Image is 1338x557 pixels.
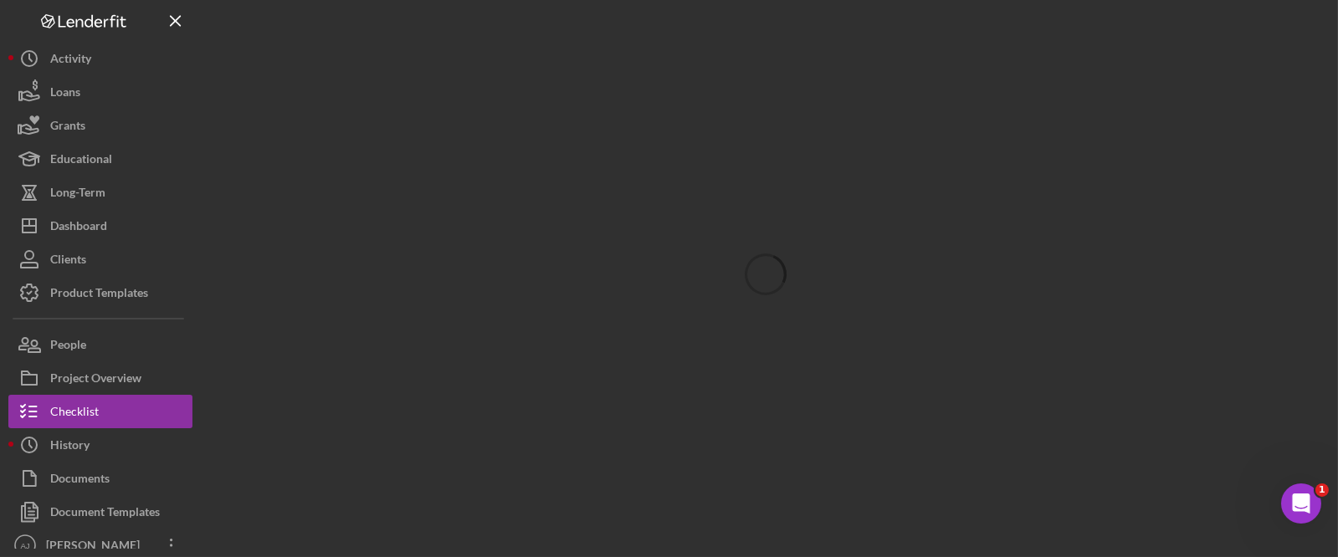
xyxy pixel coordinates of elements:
button: Loans [8,75,192,109]
div: Clients [50,243,86,280]
div: Document Templates [50,495,160,533]
button: Document Templates [8,495,192,529]
button: Project Overview [8,361,192,395]
button: Clients [8,243,192,276]
button: Dashboard [8,209,192,243]
button: People [8,328,192,361]
text: AJ [20,541,29,550]
iframe: Intercom live chat [1281,483,1321,524]
span: 1 [1315,483,1329,497]
div: People [50,328,86,365]
div: Project Overview [50,361,141,399]
button: Educational [8,142,192,176]
div: Grants [50,109,85,146]
button: Documents [8,462,192,495]
div: History [50,428,90,466]
button: Checklist [8,395,192,428]
div: Checklist [50,395,99,432]
div: Long-Term [50,176,105,213]
button: Product Templates [8,276,192,309]
button: Grants [8,109,192,142]
div: Product Templates [50,276,148,314]
div: Activity [50,42,91,79]
button: Long-Term [8,176,192,209]
div: Dashboard [50,209,107,247]
button: Activity [8,42,192,75]
button: History [8,428,192,462]
div: Educational [50,142,112,180]
div: Documents [50,462,110,499]
div: Loans [50,75,80,113]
